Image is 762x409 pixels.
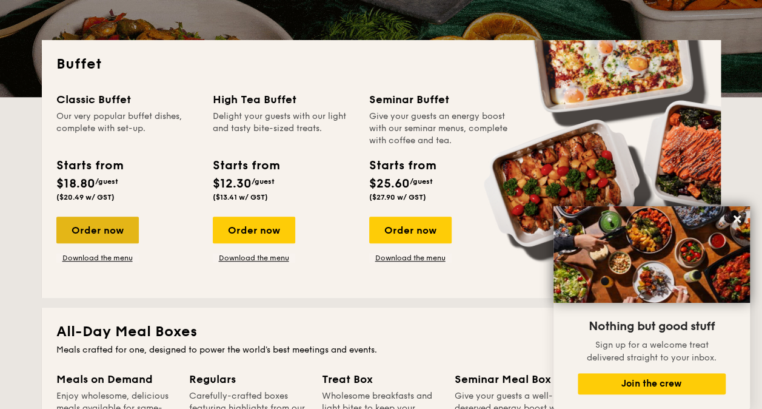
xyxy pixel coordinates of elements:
img: DSC07876-Edit02-Large.jpeg [553,206,750,303]
div: Treat Box [322,371,440,388]
span: ($20.49 w/ GST) [56,193,115,201]
div: Our very popular buffet dishes, complete with set-up. [56,110,198,147]
span: $12.30 [213,177,252,191]
span: $25.60 [369,177,410,191]
div: Starts from [213,157,279,175]
div: Starts from [56,157,122,175]
div: Classic Buffet [56,91,198,108]
a: Download the menu [213,253,295,263]
div: Delight your guests with our light and tasty bite-sized treats. [213,110,355,147]
div: Order now [56,217,139,243]
span: Nothing but good stuff [589,319,715,334]
span: Sign up for a welcome treat delivered straight to your inbox. [587,340,717,363]
div: Order now [369,217,452,243]
a: Download the menu [369,253,452,263]
span: /guest [95,177,118,186]
h2: Buffet [56,55,706,74]
h2: All-Day Meal Boxes [56,322,706,342]
span: /guest [410,177,433,186]
button: Join the crew [578,373,726,394]
span: ($13.41 w/ GST) [213,193,268,201]
span: $18.80 [56,177,95,191]
button: Close [727,209,747,229]
div: Seminar Meal Box [455,371,573,388]
div: Meals crafted for one, designed to power the world's best meetings and events. [56,344,706,356]
div: Meals on Demand [56,371,175,388]
div: Regulars [189,371,307,388]
div: Seminar Buffet [369,91,511,108]
div: Starts from [369,157,435,175]
div: High Tea Buffet [213,91,355,108]
a: Download the menu [56,253,139,263]
span: /guest [252,177,275,186]
span: ($27.90 w/ GST) [369,193,426,201]
div: Order now [213,217,295,243]
div: Give your guests an energy boost with our seminar menus, complete with coffee and tea. [369,110,511,147]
